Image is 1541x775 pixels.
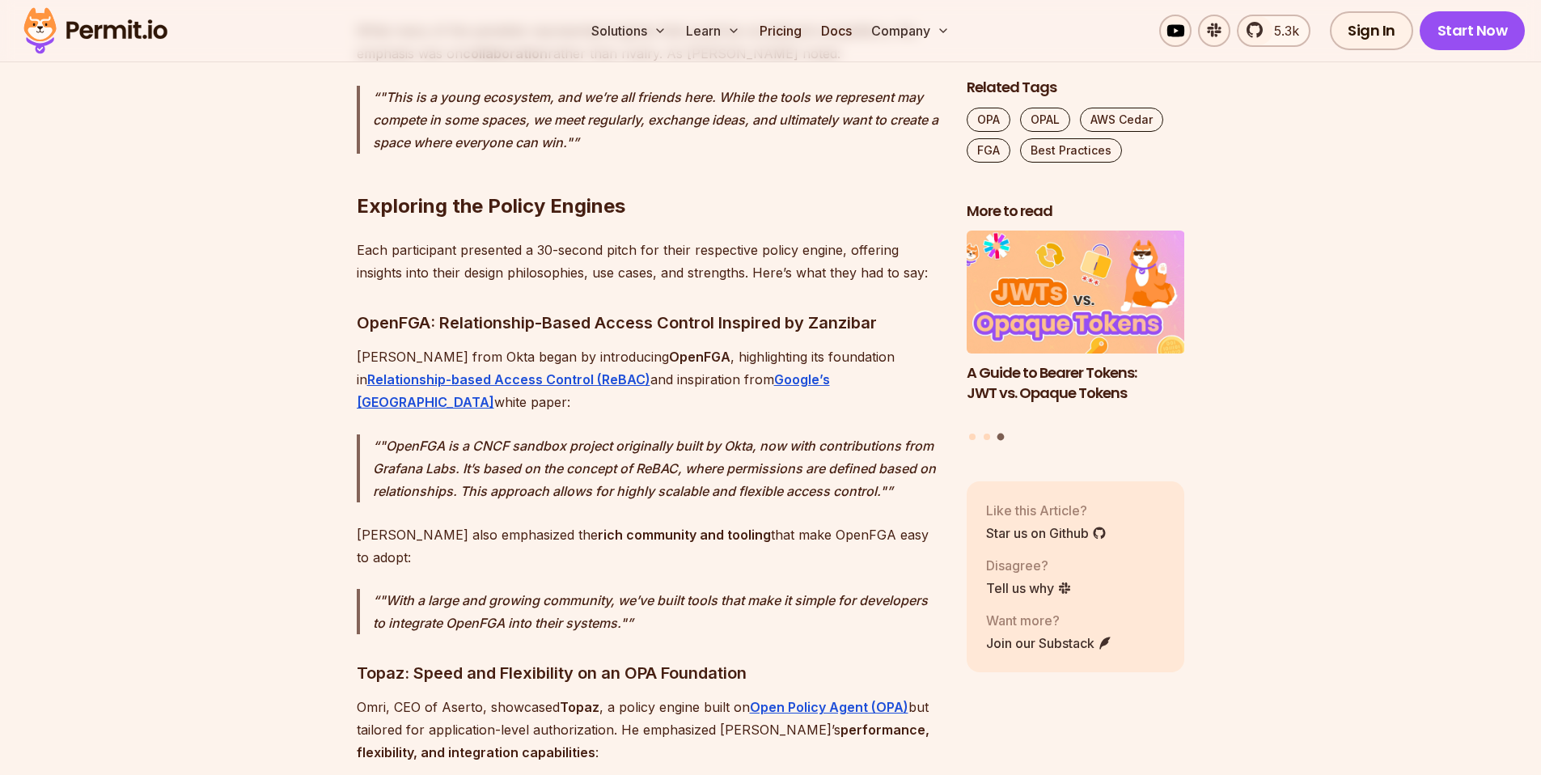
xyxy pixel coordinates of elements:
a: FGA [967,138,1010,163]
h2: More to read [967,201,1185,222]
p: [PERSON_NAME] from Okta began by introducing , highlighting its foundation in and inspiration fro... [357,345,941,413]
span: 5.3k [1264,21,1299,40]
img: A Guide to Bearer Tokens: JWT vs. Opaque Tokens [967,231,1185,354]
a: Relationship-based Access Control (ReBAC) [367,371,650,387]
a: Docs [815,15,858,47]
button: Go to slide 1 [969,434,976,440]
p: Omri, CEO of Aserto, showcased , a policy engine built on but tailored for application-level auth... [357,696,941,764]
a: Sign In [1330,11,1413,50]
a: AWS Cedar [1080,108,1163,132]
img: Permit logo [16,3,175,58]
p: "With a large and growing community, we’ve built tools that make it simple for developers to inte... [373,589,941,634]
h2: Exploring the Policy Engines [357,129,941,219]
button: Learn [679,15,747,47]
a: 5.3k [1237,15,1310,47]
p: Want more? [986,611,1112,630]
a: Pricing [753,15,808,47]
a: Star us on Github [986,523,1107,543]
h3: OpenFGA: Relationship-Based Access Control Inspired by Zanzibar [357,310,941,336]
p: Disagree? [986,556,1072,575]
h2: Related Tags [967,78,1185,98]
strong: Topaz [560,699,599,715]
a: OPAL [1020,108,1070,132]
a: Start Now [1420,11,1526,50]
h3: A Guide to Bearer Tokens: JWT vs. Opaque Tokens [967,363,1185,404]
button: Go to slide 2 [984,434,990,440]
a: Tell us why [986,578,1072,598]
h3: Topaz: Speed and Flexibility on an OPA Foundation [357,660,941,686]
button: Solutions [585,15,673,47]
p: Like this Article? [986,501,1107,520]
li: 3 of 3 [967,231,1185,424]
p: "This is a young ecosystem, and we’re all friends here. While the tools we represent may compete ... [373,86,941,154]
button: Company [865,15,956,47]
div: Posts [967,231,1185,443]
a: OPA [967,108,1010,132]
a: Open Policy Agent (OPA) [750,699,908,715]
strong: OpenFGA [669,349,730,365]
strong: rich community and tooling [598,527,771,543]
a: Best Practices [1020,138,1122,163]
p: "OpenFGA is a CNCF sandbox project originally built by Okta, now with contributions from Grafana ... [373,434,941,502]
button: Go to slide 3 [997,434,1005,441]
a: Join our Substack [986,633,1112,653]
a: A Guide to Bearer Tokens: JWT vs. Opaque TokensA Guide to Bearer Tokens: JWT vs. Opaque Tokens [967,231,1185,424]
p: Each participant presented a 30-second pitch for their respective policy engine, offering insight... [357,239,941,284]
p: [PERSON_NAME] also emphasized the that make OpenFGA easy to adopt: [357,523,941,569]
